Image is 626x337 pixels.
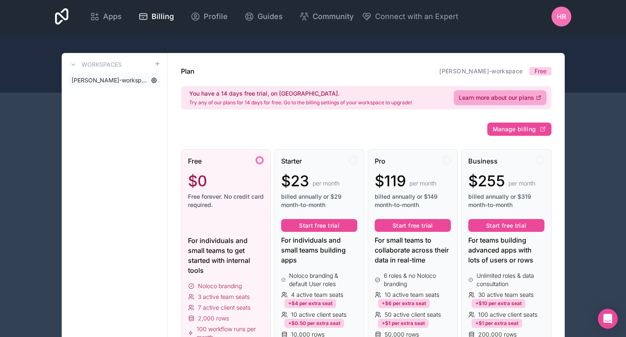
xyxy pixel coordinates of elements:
[468,193,544,209] span: billed annually or $319 month-to-month
[468,173,505,189] span: $255
[378,319,429,328] div: +$1 per extra seat
[72,76,147,84] span: [PERSON_NAME]-workspace
[375,219,451,232] button: Start free trial
[258,11,283,22] span: Guides
[598,309,618,329] div: Open Intercom Messenger
[472,319,522,328] div: +$1 per extra seat
[293,7,360,26] a: Community
[152,11,174,22] span: Billing
[198,303,250,312] span: 7 active client seats
[375,173,406,189] span: $119
[281,193,357,209] span: billed annually or $29 month-to-month
[557,12,566,22] span: HR
[103,11,122,22] span: Apps
[291,311,347,319] span: 10 active client seats
[281,235,357,265] div: For individuals and small teams building apps
[459,94,534,102] span: Learn more about our plans
[478,311,537,319] span: 100 active client seats
[487,123,551,136] button: Manage billing
[284,319,344,328] div: +$0.50 per extra seat
[477,272,544,288] span: Unlimited roles & data consultation
[188,173,207,189] span: $0
[385,311,441,319] span: 50 active client seats
[68,73,161,88] a: [PERSON_NAME]-workspace
[238,7,289,26] a: Guides
[68,60,122,70] a: Workspaces
[188,236,264,275] div: For individuals and small teams to get started with internal tools
[493,125,536,133] span: Manage billing
[508,179,535,188] span: per month
[198,314,229,323] span: 2,000 rows
[454,90,547,105] a: Learn more about our plans
[189,89,412,98] h2: You have a 14 days free trial, on [GEOGRAPHIC_DATA].
[82,60,122,69] h3: Workspaces
[375,193,451,209] span: billed annually or $149 month-to-month
[439,67,522,75] a: [PERSON_NAME]-workspace
[291,291,343,299] span: 4 active team seats
[313,11,354,22] span: Community
[535,67,547,75] span: Free
[188,156,202,166] span: Free
[204,11,228,22] span: Profile
[468,156,498,166] span: Business
[313,179,339,188] span: per month
[198,293,250,301] span: 3 active team seats
[281,173,309,189] span: $23
[189,99,412,106] p: Try any of our plans for 14 days for free. Go to the billing settings of your workspace to upgrade!
[289,272,357,288] span: Noloco branding & default User roles
[281,219,357,232] button: Start free trial
[375,11,458,22] span: Connect with an Expert
[362,11,458,22] button: Connect with an Expert
[472,299,525,308] div: +$10 per extra seat
[284,299,336,308] div: +$4 per extra seat
[385,291,439,299] span: 10 active team seats
[378,299,430,308] div: +$6 per extra seat
[375,156,385,166] span: Pro
[184,7,234,26] a: Profile
[181,66,195,76] h1: Plan
[468,219,544,232] button: Start free trial
[384,272,451,288] span: 6 roles & no Noloco branding
[409,179,436,188] span: per month
[83,7,128,26] a: Apps
[478,291,534,299] span: 30 active team seats
[188,193,264,209] span: Free forever. No credit card required.
[281,156,302,166] span: Starter
[468,235,544,265] div: For teams building advanced apps with lots of users or rows
[375,235,451,265] div: For small teams to collaborate across their data in real-time
[198,282,242,290] span: Noloco branding
[132,7,181,26] a: Billing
